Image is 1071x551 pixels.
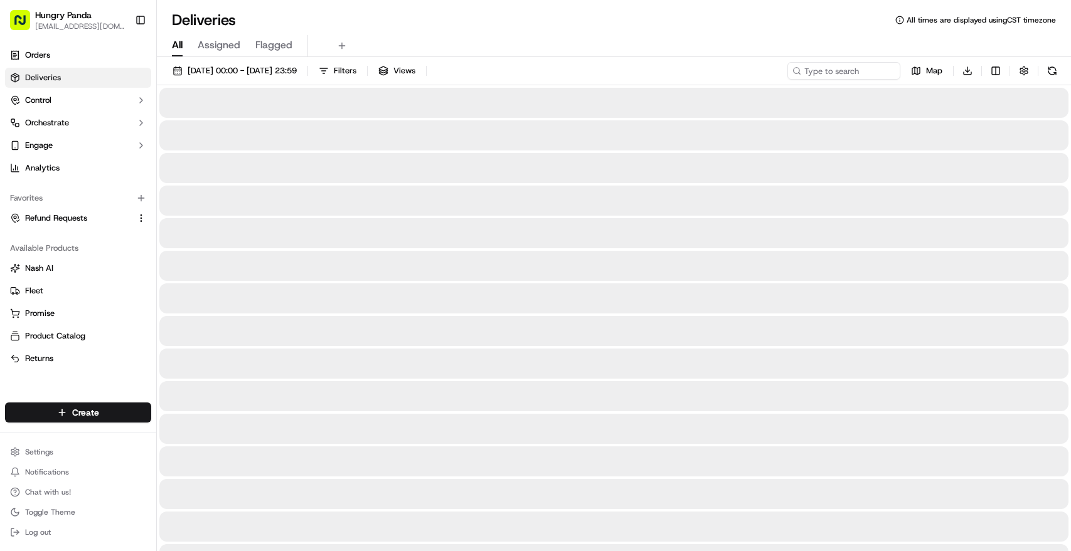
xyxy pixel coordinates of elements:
button: Engage [5,135,151,155]
span: [DATE] 00:00 - [DATE] 23:59 [188,65,297,76]
a: Analytics [5,158,151,178]
button: [DATE] 00:00 - [DATE] 23:59 [167,62,302,80]
span: Notifications [25,467,69,477]
span: Promise [25,308,55,319]
button: Settings [5,443,151,461]
span: Map [926,65,942,76]
span: Create [72,406,99,419]
button: Product Catalog [5,326,151,346]
span: Log out [25,527,51,537]
span: Analytics [25,162,60,174]
button: Hungry Panda [35,9,92,21]
a: Returns [10,353,146,364]
a: Promise [10,308,146,319]
button: Control [5,90,151,110]
div: Available Products [5,238,151,258]
a: Deliveries [5,68,151,88]
div: Favorites [5,188,151,208]
button: Fleet [5,281,151,301]
span: Fleet [25,285,43,296]
button: Promise [5,303,151,323]
span: Filters [334,65,356,76]
button: Nash AI [5,258,151,278]
button: Notifications [5,463,151,481]
span: Flagged [255,38,292,53]
button: Orchestrate [5,113,151,133]
button: Returns [5,349,151,369]
span: Chat with us! [25,487,71,497]
button: Log out [5,523,151,541]
span: Assigned [198,38,240,53]
span: Refund Requests [25,213,87,224]
span: All times are displayed using CST timezone [907,15,1056,25]
span: Nash AI [25,263,53,274]
a: Fleet [10,285,146,296]
span: Views [393,65,415,76]
button: Chat with us! [5,483,151,501]
span: Engage [25,140,53,151]
button: Hungry Panda[EMAIL_ADDRESS][DOMAIN_NAME] [5,5,130,35]
h1: Deliveries [172,10,236,30]
button: Refresh [1043,62,1061,80]
button: Map [905,62,948,80]
button: Filters [313,62,362,80]
button: Create [5,402,151,422]
span: Control [25,95,51,106]
span: Product Catalog [25,330,85,342]
button: [EMAIL_ADDRESS][DOMAIN_NAME] [35,21,125,31]
span: Settings [25,447,53,457]
span: Toggle Theme [25,507,75,517]
button: Refund Requests [5,208,151,228]
button: Toggle Theme [5,503,151,521]
span: Orders [25,50,50,61]
span: Orchestrate [25,117,69,129]
input: Type to search [787,62,900,80]
span: All [172,38,183,53]
a: Nash AI [10,263,146,274]
span: Deliveries [25,72,61,83]
a: Orders [5,45,151,65]
a: Refund Requests [10,213,131,224]
button: Views [373,62,421,80]
a: Product Catalog [10,330,146,342]
span: Returns [25,353,53,364]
